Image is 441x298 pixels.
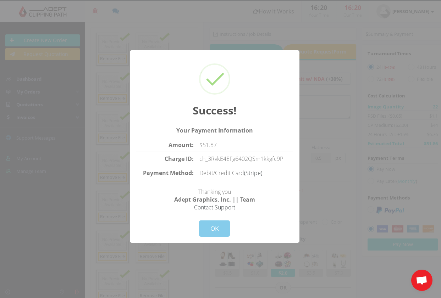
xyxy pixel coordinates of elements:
[197,152,293,166] td: ch_3RvkE4EFg6402QSm1kkgfc9P
[143,169,194,177] strong: Payment Method:
[165,155,194,163] strong: Charge ID:
[136,103,293,118] h2: Success!
[194,203,235,211] a: Contact Support
[199,220,230,237] button: OK
[244,169,262,177] a: (Stripe)
[136,180,293,211] p: Thanking you
[197,166,293,180] td: Debit/Credit Card
[411,270,432,291] a: Open chat
[176,126,253,134] strong: Your Payment Information
[169,141,194,149] strong: Amount:
[174,196,255,203] strong: Adept Graphics, Inc. || Team
[197,138,293,152] td: $51.87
